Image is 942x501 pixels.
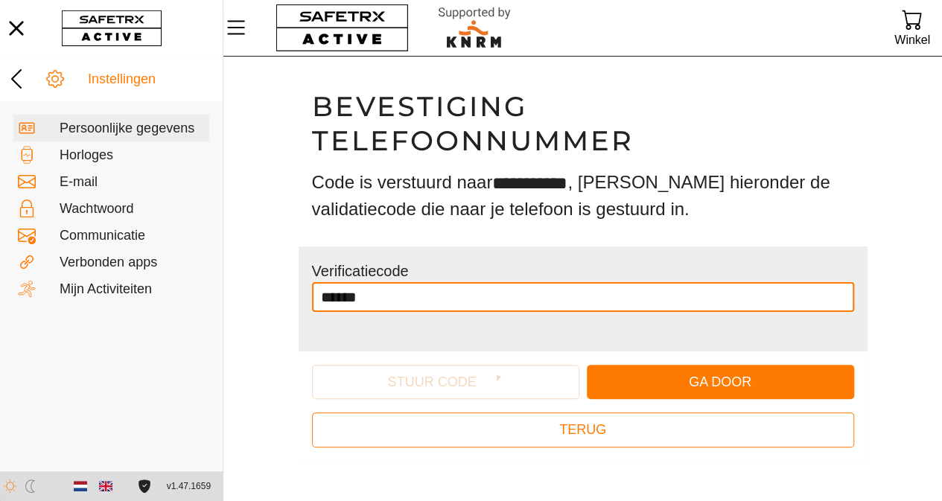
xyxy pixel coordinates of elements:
[4,479,16,492] img: ModeLight.svg
[312,89,854,158] h1: Bevestiging telefoonnummer
[60,255,205,271] div: Verbonden apps
[93,473,118,499] button: English
[167,479,211,494] span: v1.47.1659
[60,121,205,137] div: Persoonlijke gegevens
[421,4,528,52] img: RescueLogo.svg
[324,371,567,394] span: Stuur code
[312,170,854,221] h3: Code is verstuurd naar , [PERSON_NAME] hieronder de validatiecode die naar je telefoon is gestuur...
[158,474,220,499] button: v1.47.1659
[74,479,87,493] img: nl.svg
[587,365,854,400] button: Ga door
[18,280,36,298] img: Activities.svg
[99,479,112,493] img: en.svg
[60,201,205,217] div: Wachtwoord
[894,30,930,50] div: Winkel
[599,371,842,394] span: Ga door
[223,12,261,43] button: Menu
[60,281,205,298] div: Mijn Activiteiten
[60,174,205,191] div: E-mail
[312,263,409,279] label: Verificatiecode
[60,228,205,244] div: Communicatie
[24,479,36,492] img: ModeDark.svg
[88,71,218,88] div: Instellingen
[312,412,854,447] button: Terug
[18,146,36,164] img: Devices.svg
[60,147,205,164] div: Horloges
[68,473,93,499] button: Dutch
[312,365,579,400] button: Stuur code
[559,418,606,441] span: Terug
[134,479,154,492] a: Licentieovereenkomst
